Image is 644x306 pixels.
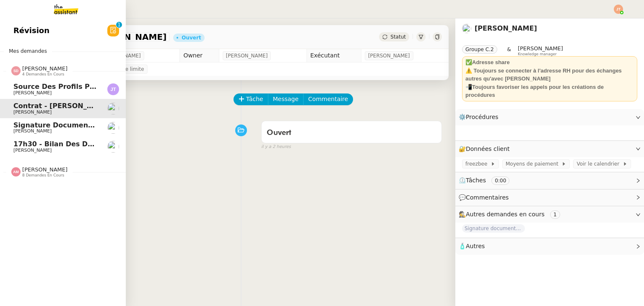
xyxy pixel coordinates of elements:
img: users%2FC9SBsJ0duuaSgpQFj5LgoEX8n0o2%2Favatar%2Fec9d51b8-9413-4189-adfb-7be4d8c96a3c [107,141,119,153]
span: 🧴 [459,243,485,249]
span: 💬 [459,194,512,201]
img: svg [11,66,21,75]
span: Moyens de paiement [506,160,561,168]
p: 1 [117,22,121,29]
nz-tag: 1 [550,210,560,219]
div: ⏲️Tâches 0:00 [455,172,644,189]
span: Message [273,94,299,104]
img: users%2FrZ9hsAwvZndyAxvpJrwIinY54I42%2Favatar%2FChatGPT%20Image%201%20aou%CC%82t%202025%2C%2011_1... [107,122,119,134]
img: svg [614,5,623,14]
strong: Adresse share [472,59,510,65]
span: Statut [390,34,406,40]
span: 🔐 [459,144,513,154]
div: 🕵️Autres demandes en cours 1 [455,206,644,223]
img: users%2FrZ9hsAwvZndyAxvpJrwIinY54I42%2Favatar%2FChatGPT%20Image%201%20aou%CC%82t%202025%2C%2011_1... [462,24,471,33]
div: 💬Commentaires [455,189,644,206]
td: Owner [180,49,219,62]
span: ⏲️ [459,177,517,184]
span: Voir le calendrier [576,160,622,168]
span: Révision [13,24,49,37]
span: [PERSON_NAME] [22,65,68,72]
span: Commentaires [466,194,509,201]
span: 8 demandes en cours [22,173,64,178]
div: Ouvert [182,35,201,40]
span: [PERSON_NAME] [518,45,563,52]
span: Données client [466,145,510,152]
td: Exécutant [306,49,361,62]
span: [PERSON_NAME] [13,109,52,115]
span: 4 demandes en cours [22,72,64,77]
span: [PERSON_NAME] [13,148,52,153]
span: Commentaire [308,94,348,104]
span: [PERSON_NAME] [226,52,268,60]
nz-tag: 0:00 [491,176,509,185]
span: Tâches [466,177,486,184]
span: Signature document sortie [462,224,525,233]
img: svg [11,167,21,176]
span: [PERSON_NAME] [22,166,68,173]
span: Procédures [466,114,499,120]
span: ⚙️ [459,112,502,122]
span: freezbee [465,160,491,168]
span: [PERSON_NAME] [13,90,52,96]
app-user-label: Knowledge manager [518,45,563,56]
span: Source des profils pour Account Manager [13,83,171,91]
button: Commentaire [303,93,353,105]
div: 🔐Données client [455,141,644,157]
span: Contrat - [PERSON_NAME] [13,102,112,110]
span: Autres [466,243,485,249]
nz-badge-sup: 1 [116,22,122,28]
span: [PERSON_NAME] [13,128,52,134]
div: 🧴Autres [455,238,644,254]
div: ⚙️Procédures [455,109,644,125]
span: Autres demandes en cours [466,211,545,218]
span: Tâche [246,94,263,104]
span: 17h30 - Bilan des demandes de la journée : en cours et restant à traiter - 10 octobre 2025 [13,140,365,148]
nz-tag: Groupe C.2 [462,45,497,54]
button: Tâche [234,93,268,105]
span: Mes demandes [4,47,52,55]
button: Message [268,93,304,105]
span: & [507,45,511,56]
span: Knowledge manager [518,52,557,57]
span: il y a 2 heures [261,143,291,150]
a: [PERSON_NAME] [475,24,537,32]
span: Signature document sortie [13,121,117,129]
strong: ⚠️ Toujours se connecter à l'adresse RH pour des échanges autres qu'avec [PERSON_NAME] [465,67,622,82]
div: ✅ [465,58,634,67]
span: 🕵️ [459,211,563,218]
img: svg [107,83,119,95]
img: users%2FrZ9hsAwvZndyAxvpJrwIinY54I42%2Favatar%2FChatGPT%20Image%201%20aou%CC%82t%202025%2C%2011_1... [107,103,119,114]
span: [PERSON_NAME] [368,52,410,60]
span: Ouvert [267,129,291,137]
strong: 📲Toujours favoriser les appels pour les créations de procédures [465,84,604,99]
